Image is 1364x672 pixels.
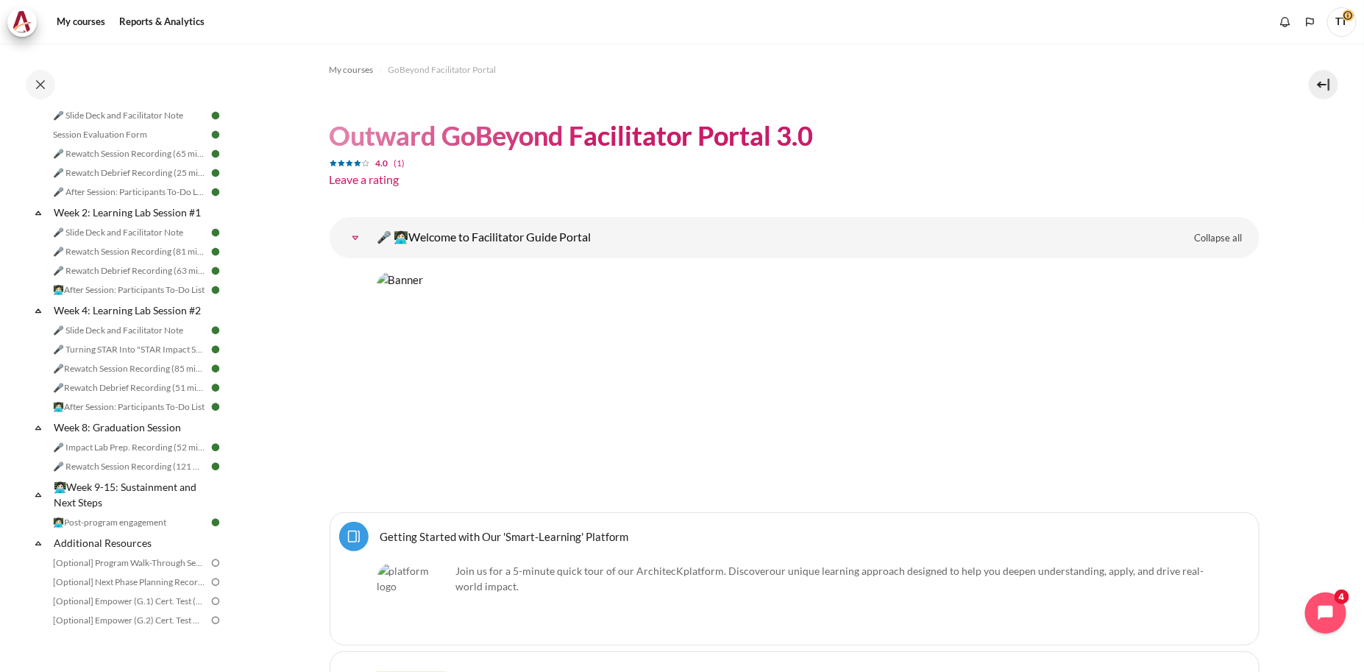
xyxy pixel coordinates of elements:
img: Done [209,283,222,297]
a: Week 2: Learning Lab Session #1 [51,202,209,222]
span: Collapse [31,303,46,318]
img: Done [209,516,222,529]
a: 🎤 Slide Deck and Facilitator Note [49,322,209,339]
img: To do [209,576,222,589]
a: GoBeyond Facilitator Portal [388,61,497,79]
a: Leave a rating [330,172,399,186]
span: My courses [330,63,374,77]
a: 4.0(1) [330,155,405,169]
span: Collapse all [1195,231,1243,246]
img: Banner [377,272,1212,498]
img: Done [209,324,222,337]
a: 🎤 Slide Deck and Facilitator Note [49,224,209,241]
a: [Optional] Next Phase Planning Recording (148 mins.) [49,573,209,591]
a: Week 4: Learning Lab Session #2 [51,300,209,320]
img: Done [209,109,222,122]
img: platform logo [377,563,451,636]
a: 👩🏻‍💻After Session: Participants To-Do List [49,281,209,299]
span: Collapse [31,420,46,435]
a: [Optional] Empower (G.1) Cert. Test (147 mins.) [49,593,209,610]
img: Done [209,362,222,375]
a: 🎤 Impact Lab Prep. Recording (52 mins.) [49,439,209,456]
span: our unique learning approach designed to help you deepen understanding, apply, and drive real-wor... [456,565,1204,593]
a: 🎤 Rewatch Debrief Recording (63 mins.) [49,262,209,280]
h1: Outward GoBeyond Facilitator Portal 3.0 [330,119,814,153]
a: My courses [330,61,374,79]
img: Done [209,264,222,277]
span: Collapse [31,536,46,551]
div: Show notification window with no new notifications [1274,11,1296,33]
a: User menu [1327,7,1357,37]
a: 🎤 👩🏻‍💻Welcome to Facilitator Guide Portal [341,223,370,252]
a: Reports & Analytics [114,7,210,37]
img: Done [209,185,222,199]
nav: Navigation bar [330,58,1260,82]
img: Done [209,147,222,160]
a: 🎤 Rewatch Session Recording (121 mins.) [49,458,209,475]
a: 🎤 Rewatch Session Recording (81 mins.) [49,243,209,261]
p: Join us for a 5-minute quick tour of our ArchitecK platform. Discover [377,563,1212,594]
img: Done [209,245,222,258]
img: To do [209,595,222,608]
a: 👩🏻‍💻Week 9-15: Sustainment and Next Steps [51,477,209,512]
img: Done [209,400,222,414]
a: Collapse all [1184,226,1254,251]
img: Done [209,381,222,395]
span: . [456,565,1204,593]
span: GoBeyond Facilitator Portal [388,63,497,77]
a: 🎤 Turning STAR Into "STAR Impact Story" [49,341,209,358]
span: Collapse [31,487,46,502]
a: 🎤Rewatch Debrief Recording (51 mins.) [49,379,209,397]
img: Done [209,226,222,239]
span: TT [1327,7,1357,37]
img: To do [209,614,222,627]
button: Languages [1299,11,1321,33]
a: [Optional] Program Walk-Through Session [49,554,209,572]
a: 🎤 After Session: Participants To-Do List [49,183,209,201]
a: Additional Resources [51,533,209,553]
span: Collapse [31,205,46,220]
a: My courses [51,7,110,37]
a: 🎤 Rewatch Debrief Recording (25 mins.) [49,164,209,182]
img: Done [209,343,222,356]
img: Done [209,441,222,454]
a: 👩🏻‍💻After Session: Participants To-Do List [49,398,209,416]
a: Architeck Architeck [7,7,44,37]
a: 🎤Rewatch Session Recording (85 mins.) [49,360,209,378]
img: Done [209,166,222,180]
img: Architeck [12,11,32,33]
a: 🎤 Rewatch Session Recording (65 mins.) [49,145,209,163]
a: Getting Started with Our 'Smart-Learning' Platform [380,529,629,543]
img: To do [209,556,222,570]
a: Week 8: Graduation Session [51,417,209,437]
a: 👩🏻‍💻Post-program engagement [49,514,209,531]
a: 🎤 Slide Deck and Facilitator Note [49,107,209,124]
span: 4.0 [376,158,388,169]
span: (1) [394,158,405,169]
a: Session Evaluation Form [49,126,209,144]
img: Done [209,460,222,473]
a: [Optional] Empower (G.2) Cert. Test Recording (152 mins.) [49,612,209,629]
img: Done [209,128,222,141]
